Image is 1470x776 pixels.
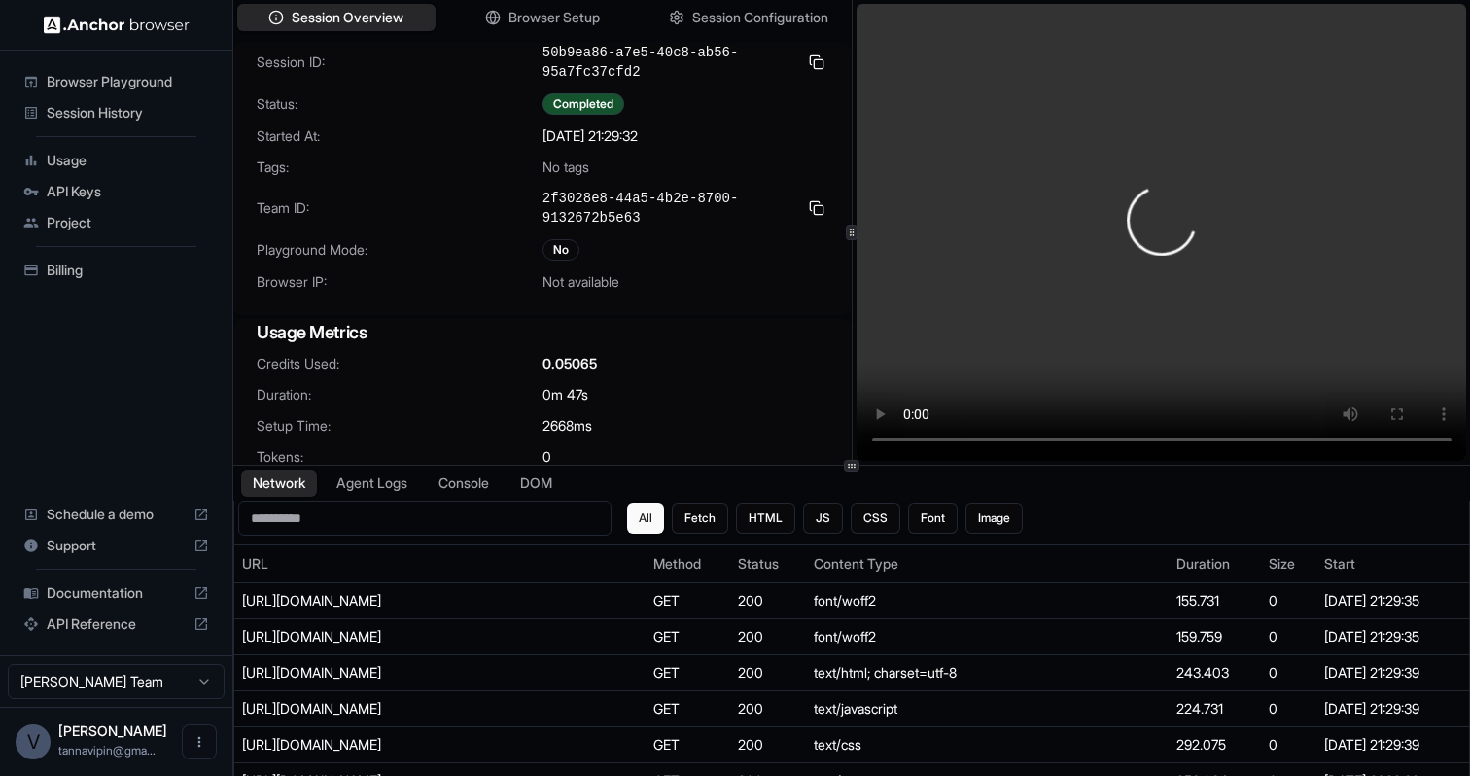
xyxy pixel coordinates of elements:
td: [DATE] 21:29:39 [1316,691,1469,727]
td: 200 [730,691,806,727]
div: Completed [542,93,624,115]
button: Agent Logs [325,470,419,497]
div: URL [242,554,638,574]
td: GET [646,583,730,619]
div: API Reference [16,609,217,640]
img: Anchor Logo [44,16,190,34]
button: Open menu [182,724,217,759]
span: Session History [47,103,209,123]
div: Documentation [16,578,217,609]
td: text/css [806,727,1168,763]
div: Duration [1176,554,1253,574]
div: Schedule a demo [16,499,217,530]
div: Usage [16,145,217,176]
div: Session History [16,97,217,128]
td: GET [646,691,730,727]
div: https://www.youtube.com/s/desktop/68a20589/jsbin/web-animations-next-lite.min.vflset/web-animatio... [242,699,534,719]
span: Schedule a demo [47,505,186,524]
span: Support [47,536,186,555]
td: 0 [1261,583,1317,619]
span: Setup Time: [257,416,542,436]
td: [DATE] 21:29:39 [1316,655,1469,691]
span: [DATE] 21:29:32 [542,126,638,146]
button: Console [427,470,501,497]
span: Status: [257,94,542,114]
button: Network [241,470,317,497]
button: Fetch [672,503,728,534]
div: Start [1324,554,1461,574]
span: 0.05065 [542,354,597,373]
span: Browser Playground [47,72,209,91]
td: text/javascript [806,691,1168,727]
span: Session Configuration [692,8,828,27]
td: 292.075 [1169,727,1261,763]
td: 224.731 [1169,691,1261,727]
span: Browser Setup [508,8,600,27]
td: 155.731 [1169,583,1261,619]
span: 2f3028e8-44a5-4b2e-8700-9132672b5e63 [542,189,797,228]
button: JS [803,503,843,534]
td: font/woff2 [806,583,1168,619]
span: Vipin Tanna [58,723,167,739]
span: Browser IP: [257,272,542,292]
div: Content Type [814,554,1160,574]
span: Not available [542,272,619,292]
div: API Keys [16,176,217,207]
td: [DATE] 21:29:39 [1316,727,1469,763]
div: https://www.youtube.com/ [242,663,534,683]
button: All [627,503,664,534]
div: Billing [16,255,217,286]
h3: Usage Metrics [257,319,828,346]
span: 2668 ms [542,416,592,436]
span: Duration: [257,385,542,405]
td: 0 [1261,727,1317,763]
button: Font [908,503,958,534]
div: No [542,239,579,261]
td: [DATE] 21:29:35 [1316,583,1469,619]
td: 0 [1261,655,1317,691]
span: Session Overview [292,8,403,27]
span: Project [47,213,209,232]
div: Project [16,207,217,238]
td: font/woff2 [806,619,1168,655]
td: text/html; charset=utf-8 [806,655,1168,691]
div: Method [653,554,722,574]
span: 50b9ea86-a7e5-40c8-ab56-95a7fc37cfd2 [542,43,797,82]
span: 0m 47s [542,385,588,405]
button: Image [965,503,1023,534]
td: [DATE] 21:29:35 [1316,619,1469,655]
td: 200 [730,727,806,763]
div: Support [16,530,217,561]
td: 243.403 [1169,655,1261,691]
div: Size [1269,554,1310,574]
span: API Keys [47,182,209,201]
span: Started At: [257,126,542,146]
span: Tags: [257,158,542,177]
td: 0 [1261,619,1317,655]
span: tannavipin@gmail.com [58,743,156,758]
span: Documentation [47,583,186,603]
span: No tags [542,158,589,177]
td: GET [646,655,730,691]
span: Playground Mode: [257,240,542,260]
button: HTML [736,503,795,534]
div: https://fonts.gstatic.com/s/opensans/v35/memvYaGs126MiZpBA-UvWbX2vVnXBbObj2OVTS-muw.woff2 [242,627,534,647]
div: V [16,724,51,759]
td: 200 [730,583,806,619]
span: API Reference [47,615,186,634]
td: 200 [730,655,806,691]
td: GET [646,619,730,655]
span: Session ID: [257,53,542,72]
span: Billing [47,261,209,280]
td: 159.759 [1169,619,1261,655]
button: CSS [851,503,900,534]
span: 0 [542,447,551,467]
div: https://fonts.gstatic.com/s/roboto/v30/KFOmCnqEu92Fr1Mu4mxK.woff2 [242,591,534,611]
div: https://www.youtube.com/s/desktop/68a20589/cssbin/www-main-desktop-home-page-skeleton.css [242,735,534,755]
td: 200 [730,619,806,655]
span: Tokens: [257,447,542,467]
div: Status [738,554,798,574]
button: DOM [508,470,564,497]
span: Usage [47,151,209,170]
span: Credits Used: [257,354,542,373]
